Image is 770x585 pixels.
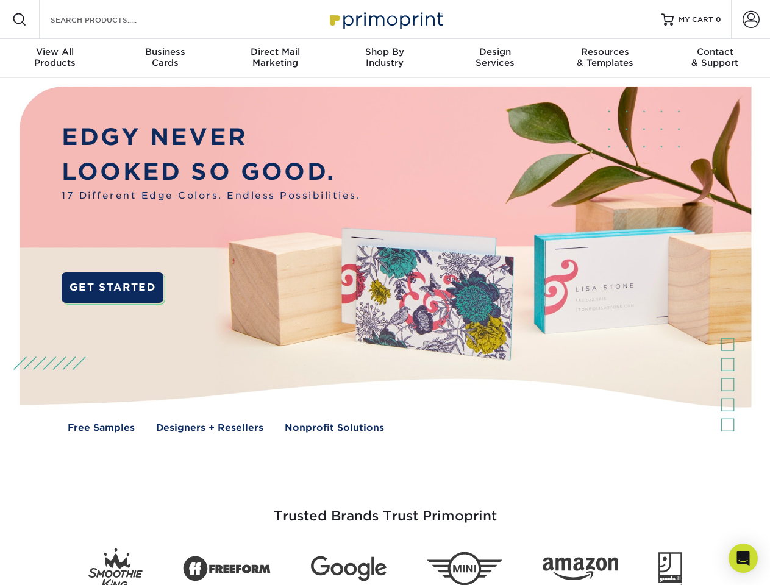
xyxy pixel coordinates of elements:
a: Contact& Support [660,39,770,78]
div: Services [440,46,550,68]
div: Open Intercom Messenger [729,544,758,573]
span: Contact [660,46,770,57]
span: MY CART [679,15,713,25]
div: & Support [660,46,770,68]
span: Shop By [330,46,440,57]
a: Free Samples [68,421,135,435]
a: Nonprofit Solutions [285,421,384,435]
a: Resources& Templates [550,39,660,78]
span: Direct Mail [220,46,330,57]
p: EDGY NEVER [62,120,360,155]
a: Direct MailMarketing [220,39,330,78]
span: 0 [716,15,721,24]
div: Industry [330,46,440,68]
span: Resources [550,46,660,57]
span: 17 Different Edge Colors. Endless Possibilities. [62,189,360,203]
div: Cards [110,46,219,68]
a: DesignServices [440,39,550,78]
span: Design [440,46,550,57]
img: Amazon [543,558,618,581]
img: Google [311,556,387,581]
a: GET STARTED [62,272,163,303]
input: SEARCH PRODUCTS..... [49,12,168,27]
span: Business [110,46,219,57]
a: Designers + Resellers [156,421,263,435]
img: Goodwill [658,552,682,585]
iframe: Google Customer Reviews [3,548,104,581]
h3: Trusted Brands Trust Primoprint [29,479,742,539]
a: Shop ByIndustry [330,39,440,78]
img: Primoprint [324,6,446,32]
p: LOOKED SO GOOD. [62,155,360,190]
div: & Templates [550,46,660,68]
a: BusinessCards [110,39,219,78]
div: Marketing [220,46,330,68]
